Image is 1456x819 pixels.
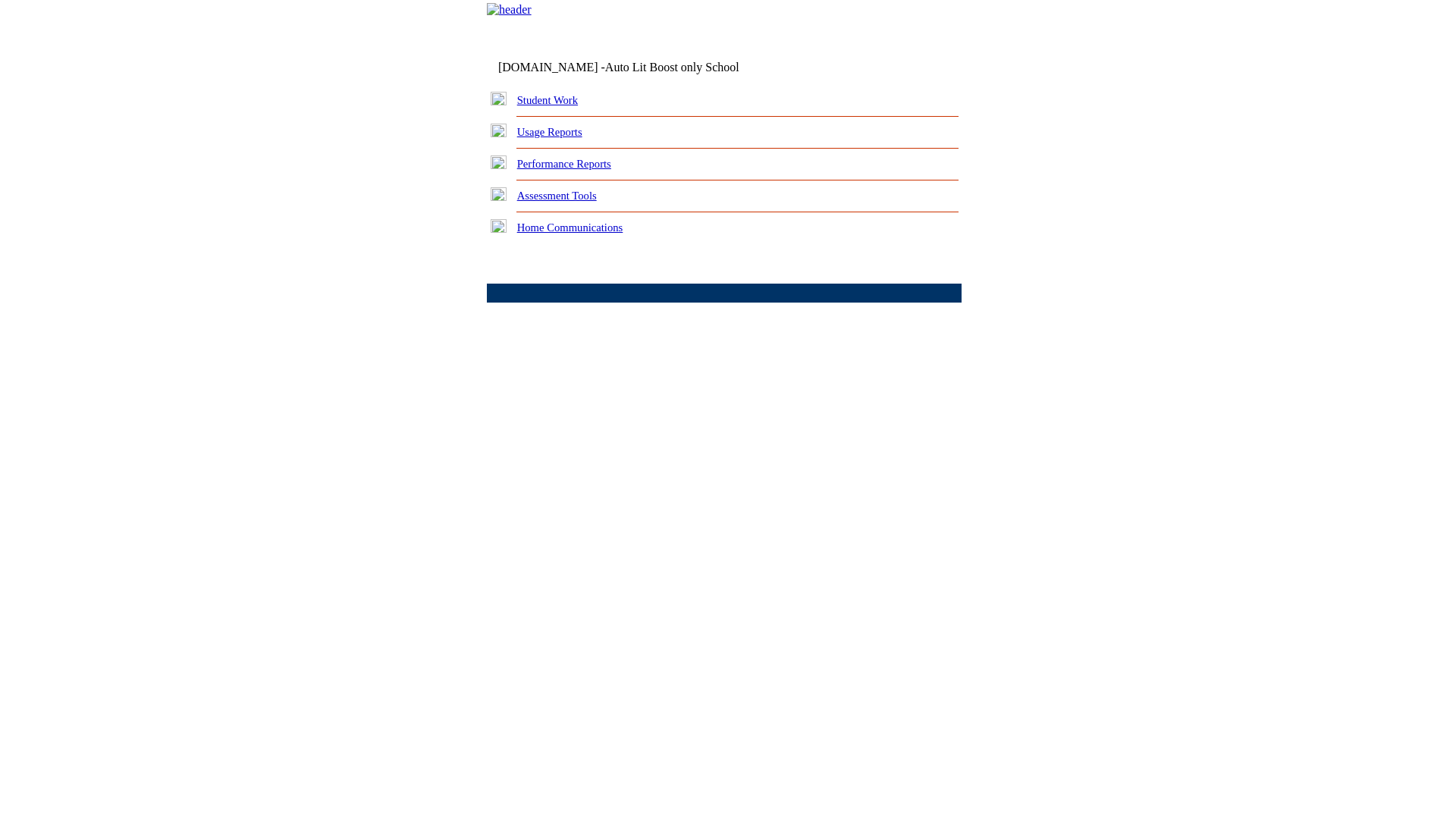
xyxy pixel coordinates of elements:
img: plus.gif [491,92,507,105]
a: Usage Reports [517,126,582,138]
a: Performance Reports [517,158,611,170]
a: Assessment Tools [517,190,597,202]
img: plus.gif [491,124,507,137]
td: [DOMAIN_NAME] - [498,61,777,74]
img: plus.gif [491,187,507,201]
img: header [487,3,532,17]
img: plus.gif [491,219,507,233]
nobr: Auto Lit Boost only School [605,61,739,74]
a: Student Work [517,94,578,106]
a: Home Communications [517,221,623,234]
img: plus.gif [491,155,507,169]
